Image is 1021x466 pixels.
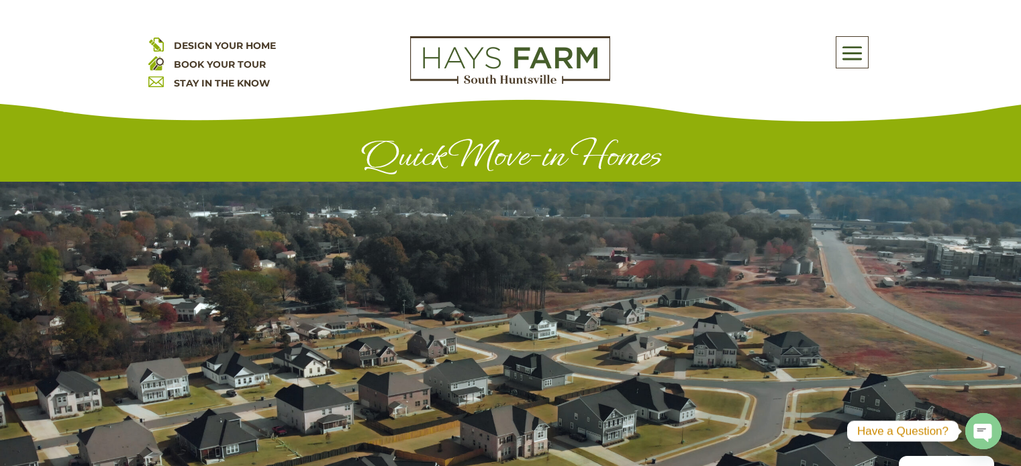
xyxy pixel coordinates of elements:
a: BOOK YOUR TOUR [174,58,266,70]
img: book your home tour [148,55,164,70]
h1: Quick Move-in Homes [148,135,873,182]
a: hays farm homes huntsville development [410,75,610,87]
a: STAY IN THE KNOW [174,77,270,89]
img: Logo [410,36,610,84]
